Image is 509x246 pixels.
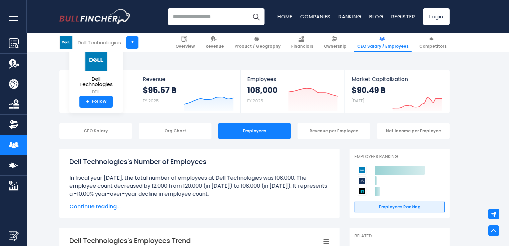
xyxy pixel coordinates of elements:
[355,233,445,239] p: Related
[205,44,224,49] span: Revenue
[136,70,240,113] a: Revenue $95.57 B FY 2025
[288,33,316,52] a: Financials
[75,76,117,87] span: Dell Technologies
[69,203,330,211] span: Continue reading...
[423,8,450,25] a: Login
[355,201,445,213] a: Employees Ranking
[339,13,361,20] a: Ranking
[419,44,447,49] span: Competitors
[369,13,383,20] a: Blog
[139,123,211,139] div: Org Chart
[240,70,344,113] a: Employees 108,000 FY 2025
[298,123,370,139] div: Revenue per Employee
[143,76,234,82] span: Revenue
[352,85,386,95] strong: $90.49 B
[234,44,281,49] span: Product / Geography
[78,39,121,46] div: Dell Technologies
[59,9,131,24] a: Go to homepage
[352,76,442,82] span: Market Capitalization
[291,44,313,49] span: Financials
[345,70,449,113] a: Market Capitalization $90.49 B [DATE]
[9,120,19,130] img: Ownership
[247,85,278,95] strong: 108,000
[143,98,159,104] small: FY 2025
[74,49,118,96] a: Dell Technologies DELL
[59,123,132,139] div: CEO Salary
[355,154,445,160] p: Employees Ranking
[60,36,72,49] img: DELL logo
[278,13,292,20] a: Home
[59,9,131,24] img: Bullfincher logo
[358,187,367,196] img: NetApp competitors logo
[352,98,364,104] small: [DATE]
[75,89,117,95] small: DELL
[69,157,330,167] h1: Dell Technologies's Number of Employees
[175,44,195,49] span: Overview
[247,98,263,104] small: FY 2025
[79,96,113,108] a: +Follow
[202,33,227,52] a: Revenue
[358,176,367,185] img: Arista Networks competitors logo
[231,33,284,52] a: Product / Geography
[143,85,176,95] strong: $95.57 B
[218,123,291,139] div: Employees
[357,44,409,49] span: CEO Salary / Employees
[324,44,347,49] span: Ownership
[354,33,412,52] a: CEO Salary / Employees
[126,36,138,49] a: +
[69,174,330,198] li: In fiscal year [DATE], the total number of employees at Dell Technologies was 108,000. The employ...
[321,33,350,52] a: Ownership
[391,13,415,20] a: Register
[172,33,198,52] a: Overview
[248,8,265,25] button: Search
[358,166,367,175] img: Dell Technologies competitors logo
[86,99,89,105] strong: +
[377,123,450,139] div: Net Income per Employee
[416,33,450,52] a: Competitors
[247,76,338,82] span: Employees
[300,13,331,20] a: Companies
[84,49,108,71] img: DELL logo
[69,236,191,245] tspan: Dell Technologies's Employees Trend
